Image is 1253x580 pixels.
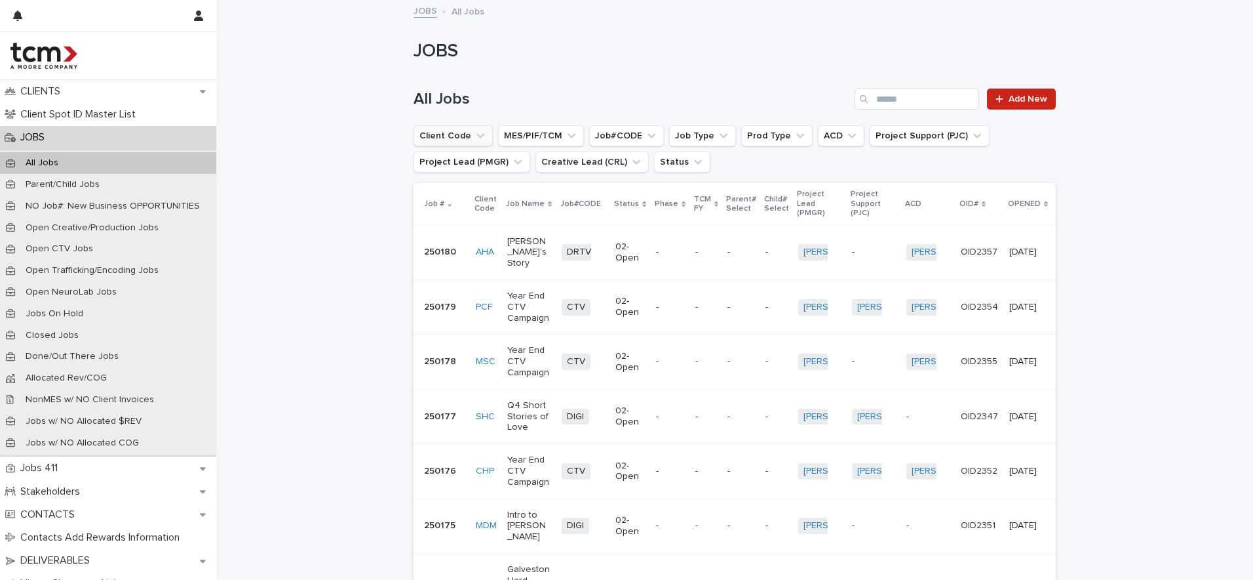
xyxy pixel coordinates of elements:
button: Job Type [669,125,736,146]
p: 02-Open [615,241,646,264]
p: CONTACTS [15,508,85,521]
p: [DATE] [1009,302,1047,313]
p: Done/Out There Jobs [15,351,129,362]
p: Open Trafficking/Encoding Jobs [15,265,169,276]
a: AHA [476,247,494,258]
p: - [765,466,788,477]
a: [PERSON_NAME]-TCM [803,411,897,423]
p: DELIVERABLES [15,554,100,567]
p: 02-Open [615,351,646,373]
a: [PERSON_NAME]-TCM [912,247,1005,258]
p: - [695,356,717,367]
button: ACD [818,125,864,146]
tr: 250179PCF Year End CTV CampaignCTV02-Open----[PERSON_NAME]-TCM [PERSON_NAME]-TCM [PERSON_NAME]-TC... [414,280,1115,334]
p: 02-Open [615,461,646,483]
a: [PERSON_NAME]-TCM [803,302,897,313]
p: OPENED [1008,197,1041,211]
span: DIGI [562,518,589,534]
p: Year End CTV Campaign [507,455,551,487]
p: NO Job#: New Business OPPORTUNITIES [15,201,210,212]
span: DRTV [562,244,596,260]
p: OID2355 [961,356,999,367]
p: 250178 [424,356,465,367]
p: - [695,247,717,258]
span: CTV [562,299,590,316]
tr: 250177SHC Q4 Short Stories of LoveDIGI02-Open----[PERSON_NAME]-TCM [PERSON_NAME]-TCM -OID2347[DATE]- [414,389,1115,444]
p: OID2351 [961,520,999,531]
span: CTV [562,354,590,370]
p: Open Creative/Production Jobs [15,222,169,234]
p: 250177 [424,411,465,423]
button: Prod Type [741,125,813,146]
h1: JOBS [414,41,1056,63]
p: - [695,520,717,531]
p: - [727,247,755,258]
button: Status [654,152,710,173]
p: - [656,520,684,531]
tr: 250178MSC Year End CTV CampaignCTV02-Open----[PERSON_NAME]-TCM -[PERSON_NAME]-TCM OID2355[DATE]- [414,335,1115,389]
p: Allocated Rev/COG [15,373,117,384]
button: MES/PIF/TCM [498,125,584,146]
tr: 250180AHA [PERSON_NAME]'s StoryDRTV02-Open----[PERSON_NAME]-TCM -[PERSON_NAME]-TCM OID2357[DATE]- [414,225,1115,280]
p: - [727,466,755,477]
p: Jobs On Hold [15,308,94,320]
p: - [727,356,755,367]
input: Search [855,89,979,110]
a: JOBS [414,3,437,18]
a: [PERSON_NAME]-TCM [912,302,1005,313]
a: [PERSON_NAME]-TCM [803,520,897,531]
p: Intro to [PERSON_NAME] [507,510,551,543]
span: CTV [562,463,590,480]
p: Status [614,197,639,211]
p: Jobs 411 [15,462,68,474]
p: 250179 [424,302,465,313]
p: OID2354 [961,302,999,313]
p: OID# [959,197,978,211]
h1: All Jobs [414,90,849,109]
a: [PERSON_NAME]-TCM [912,356,1005,367]
p: - [695,302,717,313]
a: [PERSON_NAME]-TCM [803,356,897,367]
p: - [852,520,896,531]
p: - [695,411,717,423]
span: DIGI [562,409,589,425]
p: 250180 [424,247,465,258]
p: All Jobs [15,157,69,169]
a: [PERSON_NAME]-TCM [857,411,951,423]
p: Contacts Add Rewards Information [15,531,190,544]
p: - [656,411,684,423]
p: - [765,302,788,313]
p: - [656,356,684,367]
p: 02-Open [615,515,646,537]
p: OID2347 [961,411,999,423]
p: OID2357 [961,247,999,258]
p: Year End CTV Campaign [507,291,551,323]
p: - [656,247,684,258]
tr: 250176CHP Year End CTV CampaignCTV02-Open----[PERSON_NAME]-TCM [PERSON_NAME]-TCM [PERSON_NAME]-TC... [414,444,1115,499]
img: 4hMmSqQkux38exxPVZHQ [10,43,77,69]
p: [PERSON_NAME]'s Story [507,236,551,269]
tr: 250175MDM Intro to [PERSON_NAME]DIGI02-Open----[PERSON_NAME]-TCM --OID2351[DATE]- [414,499,1115,553]
p: Project Lead (PMGR) [797,187,843,220]
p: - [765,411,788,423]
p: - [727,302,755,313]
a: SHC [476,411,495,423]
p: Client Spot ID Master List [15,108,146,121]
p: 250175 [424,520,465,531]
button: Job#CODE [589,125,664,146]
a: [PERSON_NAME]-TCM [803,466,897,477]
p: - [656,466,684,477]
p: All Jobs [452,3,484,18]
p: - [765,520,788,531]
p: - [852,356,896,367]
p: Open NeuroLab Jobs [15,287,127,298]
p: 250176 [424,466,465,477]
p: Phase [655,197,678,211]
a: [PERSON_NAME]-TCM [912,466,1005,477]
a: MDM [476,520,497,531]
p: - [852,247,896,258]
p: CLIENTS [15,85,71,98]
p: Job # [424,197,444,211]
a: [PERSON_NAME]-TCM [803,247,897,258]
p: [DATE] [1009,411,1047,423]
